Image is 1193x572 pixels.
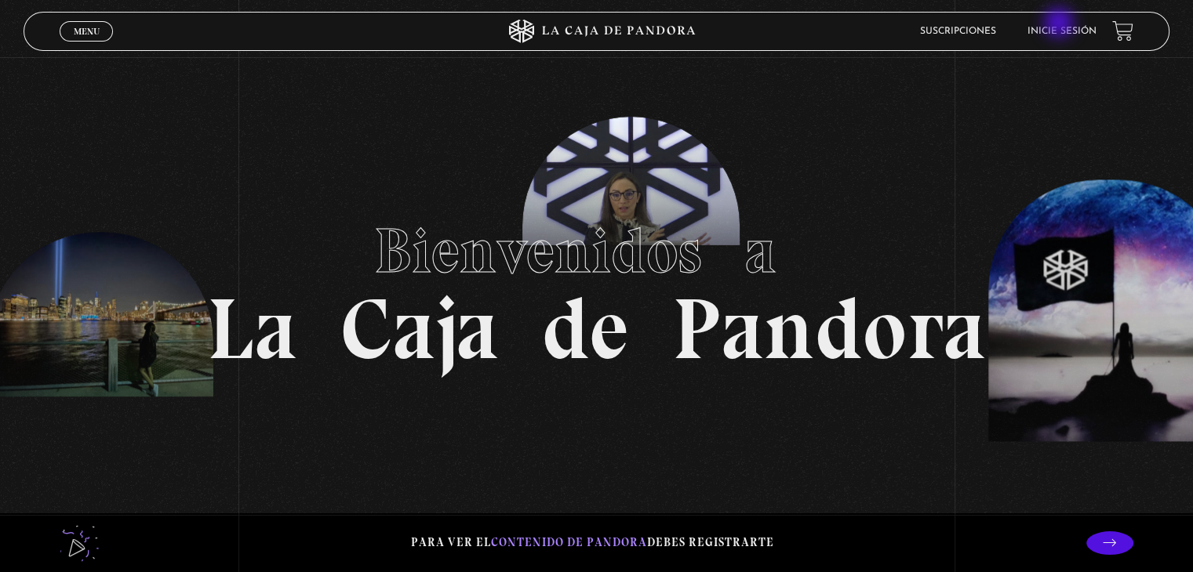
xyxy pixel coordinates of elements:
span: Bienvenidos a [374,213,820,288]
a: Inicie sesión [1028,27,1097,36]
h1: La Caja de Pandora [207,200,986,372]
span: Menu [74,27,100,36]
span: contenido de Pandora [491,535,647,549]
span: Cerrar [68,39,105,50]
a: View your shopping cart [1112,20,1133,42]
p: Para ver el debes registrarte [411,532,774,553]
a: Suscripciones [920,27,996,36]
